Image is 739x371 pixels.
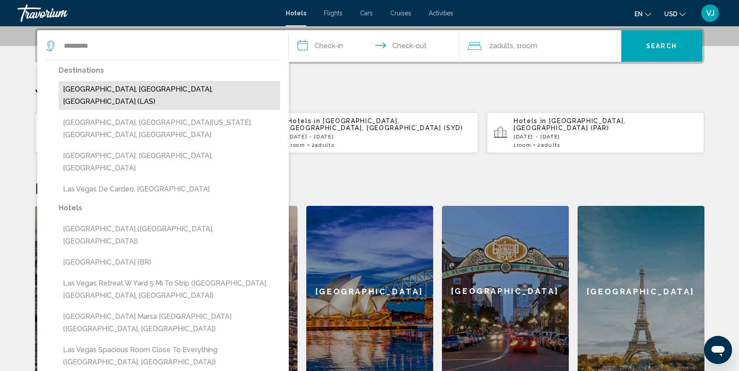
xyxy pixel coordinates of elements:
[360,10,373,17] a: Cars
[59,342,280,371] button: Las Vegas Spacious Room Close To Everything ([GEOGRAPHIC_DATA], [GEOGRAPHIC_DATA])
[664,7,686,20] button: Change currency
[287,134,471,140] p: [DATE] - [DATE]
[514,117,626,131] span: [GEOGRAPHIC_DATA], [GEOGRAPHIC_DATA] (PAR)
[59,64,280,77] p: Destinations
[513,40,537,52] span: , 1
[59,181,280,198] button: Las Vegas De Cardeo, [GEOGRAPHIC_DATA]
[312,142,335,148] span: 2
[287,117,463,131] span: [GEOGRAPHIC_DATA], [GEOGRAPHIC_DATA], [GEOGRAPHIC_DATA] (SYD)
[621,30,702,62] button: Search
[287,117,320,124] span: Hotels in
[286,10,306,17] a: Hotels
[541,142,560,148] span: Adults
[459,30,621,62] button: Travelers: 2 adults, 0 children
[514,142,531,148] span: 1
[59,308,280,337] button: [GEOGRAPHIC_DATA] Marsa [GEOGRAPHIC_DATA] ([GEOGRAPHIC_DATA], [GEOGRAPHIC_DATA])
[664,11,677,18] span: USD
[324,10,343,17] a: Flights
[514,117,546,124] span: Hotels in
[699,4,721,22] button: User Menu
[646,43,677,50] span: Search
[520,42,537,50] span: Room
[706,9,714,18] span: VJ
[35,112,252,153] button: Hotels in [GEOGRAPHIC_DATA], [GEOGRAPHIC_DATA] (PAR)[DATE] - [DATE]1Room2Adults
[704,336,732,364] iframe: Button to launch messaging window
[634,7,651,20] button: Change language
[261,112,478,153] button: Hotels in [GEOGRAPHIC_DATA], [GEOGRAPHIC_DATA], [GEOGRAPHIC_DATA] (SYD)[DATE] - [DATE]1Room2Adults
[634,11,643,18] span: en
[487,112,704,153] button: Hotels in [GEOGRAPHIC_DATA], [GEOGRAPHIC_DATA] (PAR)[DATE] - [DATE]1Room2Adults
[517,142,532,148] span: Room
[493,42,513,50] span: Adults
[59,254,280,271] button: [GEOGRAPHIC_DATA] (BR)
[18,4,277,22] a: Travorium
[37,30,702,62] div: Search widget
[315,142,334,148] span: Adults
[390,10,411,17] a: Cruises
[59,114,280,143] button: [GEOGRAPHIC_DATA], [GEOGRAPHIC_DATA][US_STATE], [GEOGRAPHIC_DATA], [GEOGRAPHIC_DATA]
[291,142,305,148] span: Room
[287,142,305,148] span: 1
[59,81,280,110] button: [GEOGRAPHIC_DATA], [GEOGRAPHIC_DATA], [GEOGRAPHIC_DATA] (LAS)
[59,202,280,214] p: Hotels
[35,86,704,103] p: Your Recent Searches
[289,30,459,62] button: Check in and out dates
[59,275,280,304] button: Las Vegas Retreat w Yard 5 Mi to Strip ([GEOGRAPHIC_DATA], [GEOGRAPHIC_DATA], [GEOGRAPHIC_DATA])
[429,10,453,17] a: Activities
[537,142,560,148] span: 2
[489,40,513,52] span: 2
[59,221,280,250] button: [GEOGRAPHIC_DATA] ([GEOGRAPHIC_DATA], [GEOGRAPHIC_DATA])
[35,180,704,197] h2: Featured Destinations
[514,134,697,140] p: [DATE] - [DATE]
[59,148,280,177] button: [GEOGRAPHIC_DATA], [GEOGRAPHIC_DATA], [GEOGRAPHIC_DATA]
